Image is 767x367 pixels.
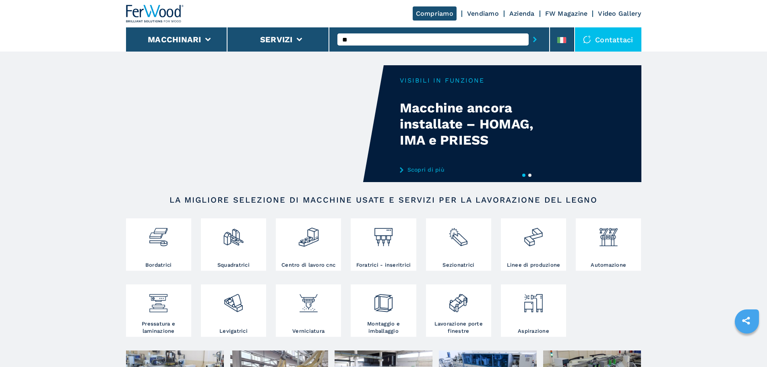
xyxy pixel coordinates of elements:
a: Levigatrici [201,284,266,337]
a: Squadratrici [201,218,266,271]
iframe: Chat [733,331,761,361]
h3: Foratrici - inseritrici [356,261,411,269]
a: Aspirazione [501,284,566,337]
img: automazione.png [598,220,619,248]
img: verniciatura_1.png [298,286,319,314]
a: Verniciatura [276,284,341,337]
img: aspirazione_1.png [523,286,544,314]
img: montaggio_imballaggio_2.png [373,286,394,314]
a: Vendiamo [467,10,499,17]
img: sezionatrici_2.png [448,220,469,248]
a: Foratrici - inseritrici [351,218,416,271]
a: Pressatura e laminazione [126,284,191,337]
img: Contattaci [583,35,591,44]
img: pressa-strettoia.png [148,286,169,314]
video: Your browser does not support the video tag. [126,65,384,182]
img: squadratrici_2.png [223,220,244,248]
img: centro_di_lavoro_cnc_2.png [298,220,319,248]
a: Bordatrici [126,218,191,271]
button: 2 [528,174,531,177]
a: Azienda [509,10,535,17]
h3: Montaggio e imballaggio [353,320,414,335]
h2: LA MIGLIORE SELEZIONE DI MACCHINE USATE E SERVIZI PER LA LAVORAZIONE DEL LEGNO [152,195,616,205]
h3: Aspirazione [518,328,549,335]
button: Macchinari [148,35,201,44]
h3: Levigatrici [219,328,248,335]
h3: Lavorazione porte finestre [428,320,489,335]
h3: Bordatrici [145,261,172,269]
div: Contattaci [575,27,641,52]
h3: Automazione [591,261,626,269]
a: Scopri di più [400,166,558,173]
a: sharethis [736,311,756,331]
h3: Pressatura e laminazione [128,320,189,335]
img: Ferwood [126,5,184,23]
h3: Centro di lavoro cnc [281,261,335,269]
img: lavorazione_porte_finestre_2.png [448,286,469,314]
a: Video Gallery [598,10,641,17]
img: foratrici_inseritrici_2.png [373,220,394,248]
img: bordatrici_1.png [148,220,169,248]
a: Compriamo [413,6,457,21]
a: Sezionatrici [426,218,491,271]
a: Centro di lavoro cnc [276,218,341,271]
img: levigatrici_2.png [223,286,244,314]
button: submit-button [529,30,541,49]
button: Servizi [260,35,293,44]
a: Automazione [576,218,641,271]
h3: Sezionatrici [442,261,474,269]
h3: Linee di produzione [507,261,560,269]
a: FW Magazine [545,10,588,17]
a: Montaggio e imballaggio [351,284,416,337]
img: linee_di_produzione_2.png [523,220,544,248]
button: 1 [522,174,525,177]
a: Linee di produzione [501,218,566,271]
a: Lavorazione porte finestre [426,284,491,337]
h3: Squadratrici [217,261,250,269]
h3: Verniciatura [292,328,325,335]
